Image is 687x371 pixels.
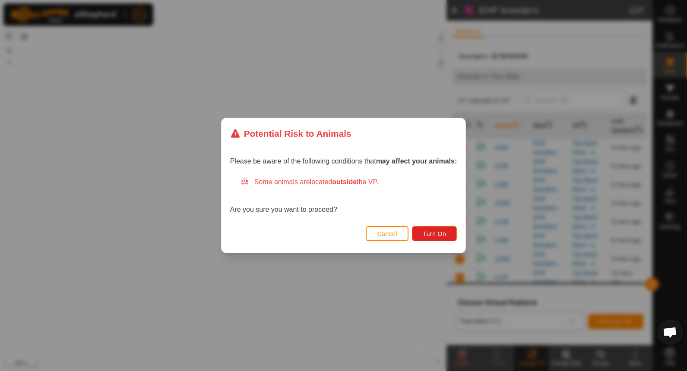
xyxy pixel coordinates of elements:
button: Cancel [366,226,408,241]
strong: outside [332,178,357,185]
div: Are you sure you want to proceed? [230,177,457,215]
span: Cancel [377,230,397,237]
span: Please be aware of the following conditions that [230,157,457,165]
span: located the VP. [310,178,379,185]
button: Turn On [412,226,457,241]
span: Turn On [423,230,446,237]
div: Some animals are [241,177,457,187]
strong: may affect your animals: [376,157,457,165]
a: Open chat [657,319,683,345]
div: Potential Risk to Animals [230,127,351,140]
